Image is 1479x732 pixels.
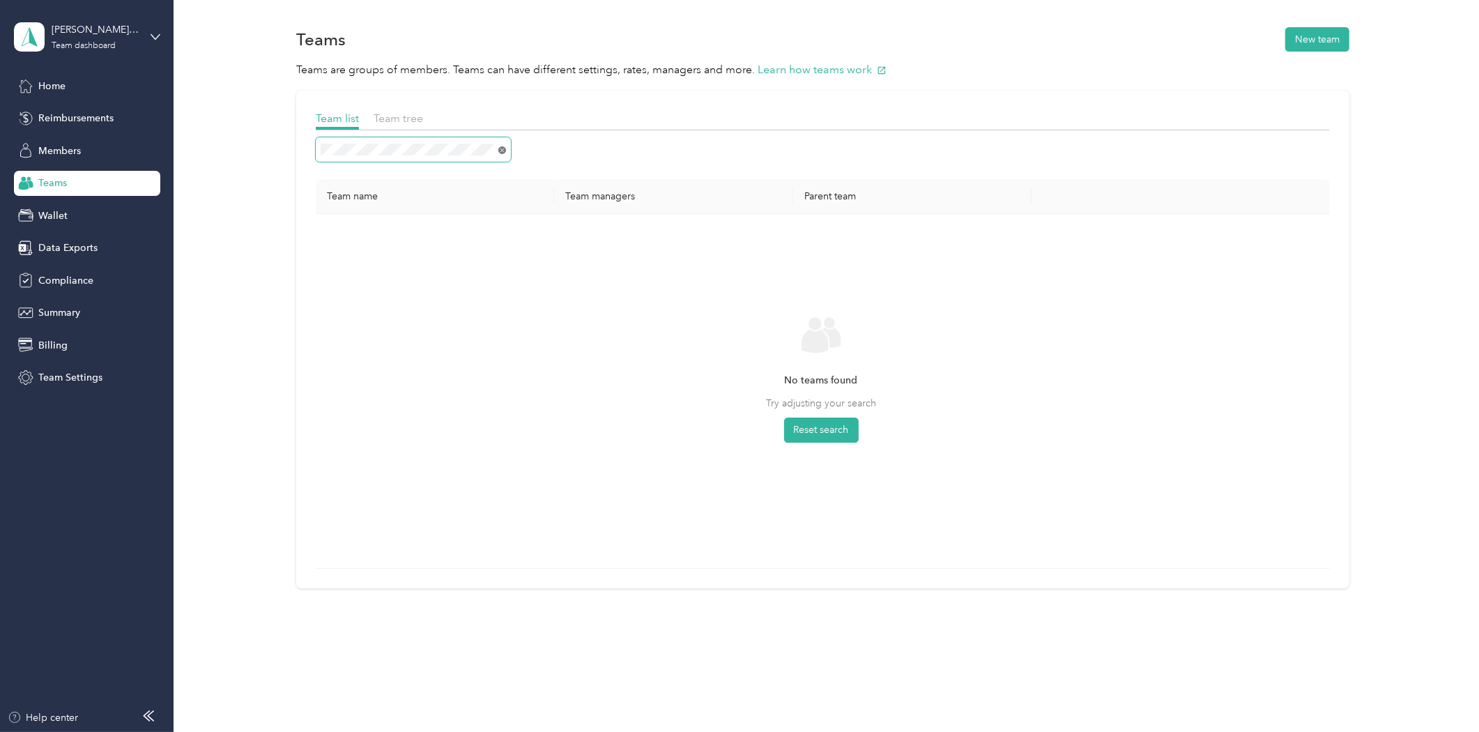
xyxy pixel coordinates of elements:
span: No teams found [785,373,858,388]
span: Data Exports [38,241,98,255]
span: Team list [316,112,359,125]
span: Team Settings [38,370,102,385]
span: Compliance [38,273,93,288]
p: Teams are groups of members. Teams can have different settings, rates, managers and more. [296,61,1349,79]
th: Team managers [554,179,792,214]
iframe: Everlance-gr Chat Button Frame [1401,654,1479,732]
span: Wallet [38,208,68,223]
button: Learn how teams work [758,61,887,79]
button: New team [1285,27,1349,52]
div: [PERSON_NAME] Distributors [52,22,139,37]
span: Summary [38,305,80,320]
span: Members [38,144,81,158]
span: Reimbursements [38,111,114,125]
span: Billing [38,338,68,353]
th: Team name [316,179,554,214]
span: Teams [38,176,67,190]
h1: Teams [296,32,346,47]
button: Reset search [784,418,859,443]
div: Team dashboard [52,42,116,50]
span: Team tree [374,112,423,125]
span: Home [38,79,66,93]
button: Help center [8,710,79,725]
span: Try adjusting your search [766,396,876,411]
th: Parent team [793,179,1032,214]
